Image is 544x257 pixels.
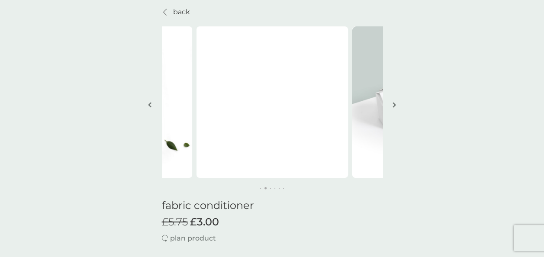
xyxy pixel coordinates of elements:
[162,6,190,18] a: back
[162,199,383,212] h1: fabric conditioner
[190,216,219,228] span: £3.00
[170,233,216,244] p: plan product
[162,216,188,228] span: £5.75
[173,6,190,18] p: back
[393,102,396,108] img: right-arrow.svg
[148,102,151,108] img: left-arrow.svg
